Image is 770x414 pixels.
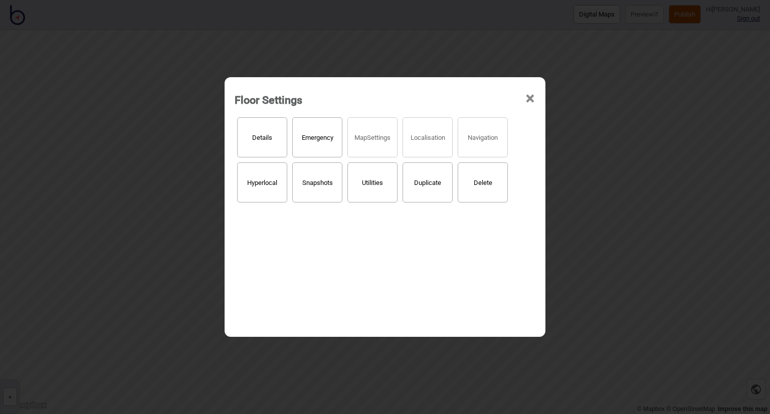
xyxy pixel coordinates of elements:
button: MapSettings [347,117,398,157]
div: Floor Settings [235,89,302,111]
button: Hyperlocal [237,162,287,202]
button: Utilities [347,162,398,202]
button: Localisation [403,117,453,157]
button: Details [237,117,287,157]
span: × [525,82,535,115]
button: Delete [458,162,508,202]
button: Navigation [458,117,508,157]
button: Emergency [292,117,342,157]
button: Duplicate [403,162,453,202]
button: Snapshots [292,162,342,202]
